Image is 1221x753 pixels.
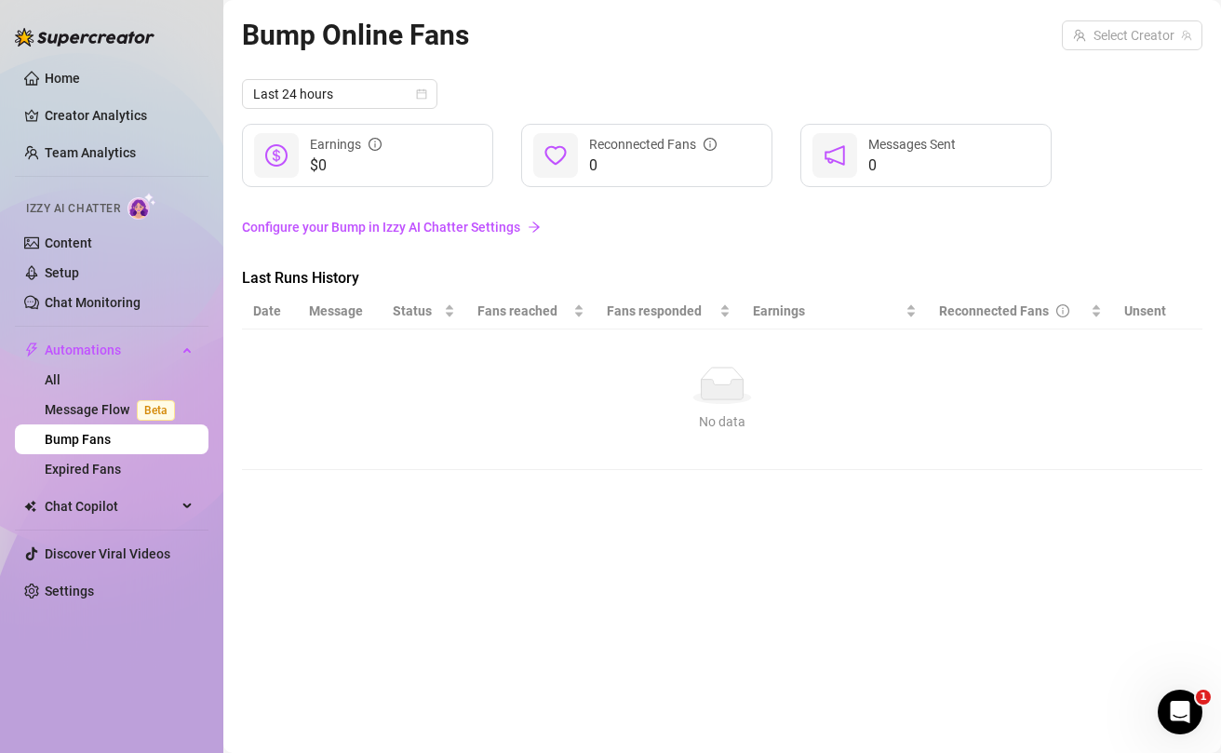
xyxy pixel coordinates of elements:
a: Home [45,71,80,86]
img: logo-BBDzfeDw.svg [15,28,154,47]
div: Earnings [310,134,382,155]
span: Fans reached [477,301,570,321]
a: Chat Monitoring [45,295,141,310]
span: 0 [868,155,956,177]
th: Fans responded [596,293,742,329]
a: Discover Viral Videos [45,546,170,561]
span: Beta [137,400,175,421]
a: Setup [45,265,79,280]
th: Date [242,293,298,329]
img: Chat Copilot [24,500,36,513]
span: Chat Copilot [45,491,177,521]
span: 0 [589,155,717,177]
th: Unsent [1113,293,1177,329]
span: Automations [45,335,177,365]
span: Earnings [753,301,902,321]
a: Message FlowBeta [45,402,182,417]
a: All [45,372,60,387]
span: notification [824,144,846,167]
span: heart [544,144,567,167]
span: Messages Sent [868,137,956,152]
span: info-circle [704,138,717,151]
span: Last Runs History [242,267,555,289]
iframe: Intercom live chat [1158,690,1202,734]
article: Bump Online Fans [242,13,469,57]
a: Expired Fans [45,462,121,477]
span: arrow-right [528,221,541,234]
span: info-circle [1056,304,1069,317]
div: Reconnected Fans [589,134,717,155]
span: Last 24 hours [253,80,426,108]
span: thunderbolt [24,343,39,357]
span: $0 [310,155,382,177]
span: team [1181,30,1192,41]
a: Bump Fans [45,432,111,447]
img: AI Chatter [127,193,156,220]
th: Fans reached [466,293,596,329]
th: Earnings [742,293,928,329]
span: 1 [1196,690,1211,705]
span: Izzy AI Chatter [26,200,120,218]
span: Status [393,301,440,321]
th: Message [298,293,382,329]
a: Content [45,235,92,250]
span: calendar [416,88,427,100]
span: Fans responded [607,301,716,321]
th: Status [382,293,466,329]
a: Configure your Bump in Izzy AI Chatter Settingsarrow-right [242,209,1202,245]
div: No data [261,411,1184,432]
div: Reconnected Fans [939,301,1087,321]
span: dollar [265,144,288,167]
span: info-circle [369,138,382,151]
a: Team Analytics [45,145,136,160]
a: Settings [45,584,94,598]
a: Creator Analytics [45,101,194,130]
a: Configure your Bump in Izzy AI Chatter Settings [242,217,1202,237]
